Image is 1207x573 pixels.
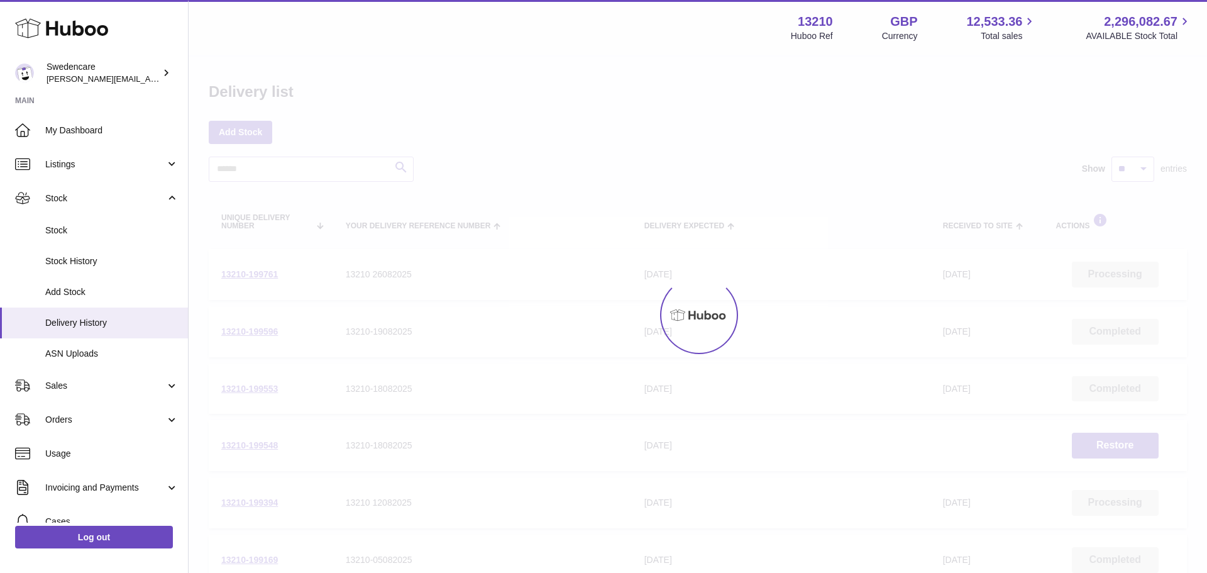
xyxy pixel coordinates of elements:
[45,482,165,494] span: Invoicing and Payments
[966,13,1037,42] a: 12,533.36 Total sales
[1086,30,1192,42] span: AVAILABLE Stock Total
[15,64,34,82] img: rebecca.fall@swedencare.co.uk
[882,30,918,42] div: Currency
[890,13,917,30] strong: GBP
[45,159,165,170] span: Listings
[1086,13,1192,42] a: 2,296,082.67 AVAILABLE Stock Total
[791,30,833,42] div: Huboo Ref
[45,255,179,267] span: Stock History
[45,125,179,136] span: My Dashboard
[45,380,165,392] span: Sales
[966,13,1022,30] span: 12,533.36
[45,317,179,329] span: Delivery History
[45,516,179,528] span: Cases
[45,448,179,460] span: Usage
[15,526,173,548] a: Log out
[47,61,160,85] div: Swedencare
[981,30,1037,42] span: Total sales
[45,348,179,360] span: ASN Uploads
[798,13,833,30] strong: 13210
[45,414,165,426] span: Orders
[45,286,179,298] span: Add Stock
[45,192,165,204] span: Stock
[47,74,252,84] span: [PERSON_NAME][EMAIL_ADDRESS][DOMAIN_NAME]
[45,225,179,236] span: Stock
[1104,13,1177,30] span: 2,296,082.67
